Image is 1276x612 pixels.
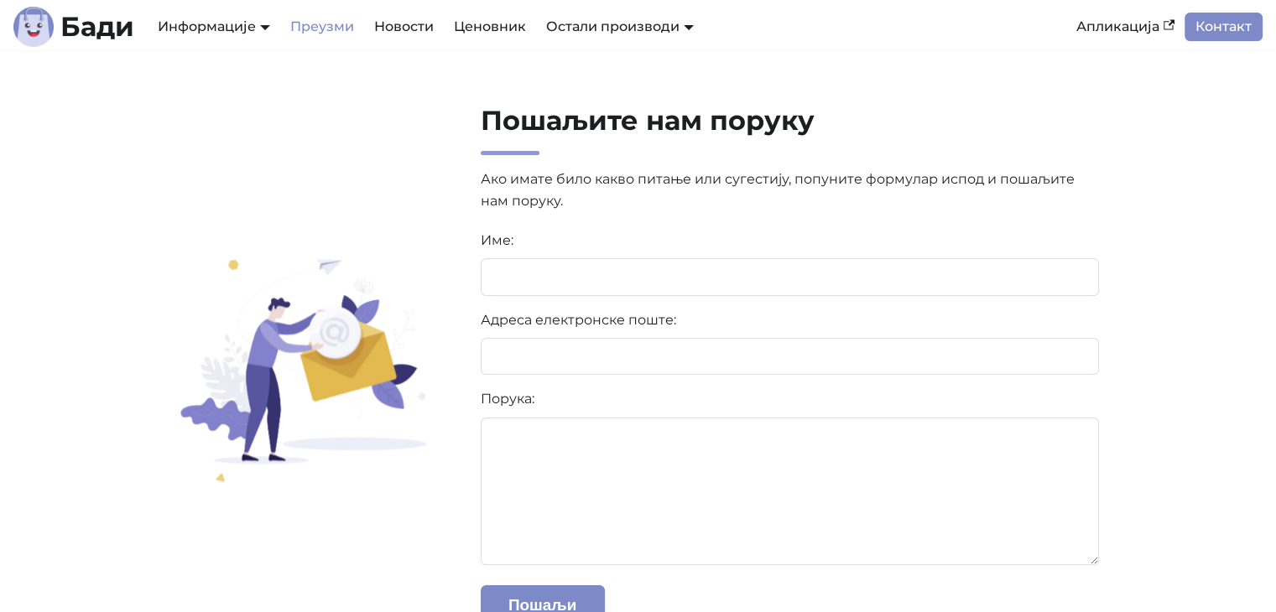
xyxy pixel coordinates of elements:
a: ЛогоБади [13,7,134,47]
label: Име: [481,230,1100,252]
label: Порука: [481,388,1100,410]
h2: Пошаљите нам поруку [481,104,1100,155]
p: Ако имате било какво питање или сугестију, попуните формулар испод и пошаљите нам поруку. [481,169,1100,213]
b: Бади [60,13,134,40]
label: Адреса електронске поште: [481,309,1100,331]
a: Контакт [1185,13,1263,41]
a: Ценовник [444,13,536,41]
a: Апликација [1066,13,1185,41]
img: Пошаљите нам поруку [171,256,431,483]
a: Информације [158,18,270,34]
a: Остали производи [546,18,694,34]
a: Преузми [280,13,364,41]
img: Лого [13,7,54,47]
a: Новости [364,13,444,41]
